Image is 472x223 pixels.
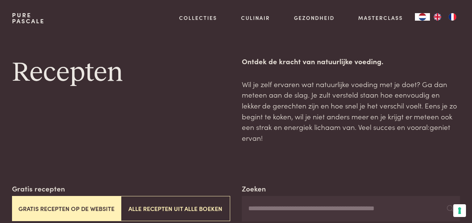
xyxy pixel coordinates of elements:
[415,13,430,21] a: NL
[241,14,270,22] a: Culinair
[445,13,460,21] a: FR
[12,12,45,24] a: PurePascale
[415,13,430,21] div: Language
[430,13,445,21] a: EN
[430,13,460,21] ul: Language list
[179,14,217,22] a: Collecties
[242,79,460,143] p: Wil je zelf ervaren wat natuurlijke voeding met je doet? Ga dan meteen aan de slag. Je zult verst...
[242,56,383,66] strong: Ontdek de kracht van natuurlijke voeding.
[358,14,403,22] a: Masterclass
[12,56,230,90] h1: Recepten
[242,183,266,194] label: Zoeken
[12,196,121,221] button: Gratis recepten op de website
[12,183,65,194] label: Gratis recepten
[294,14,335,22] a: Gezondheid
[121,196,230,221] button: Alle recepten uit alle boeken
[453,204,466,217] button: Uw voorkeuren voor toestemming voor trackingtechnologieën
[415,13,460,21] aside: Language selected: Nederlands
